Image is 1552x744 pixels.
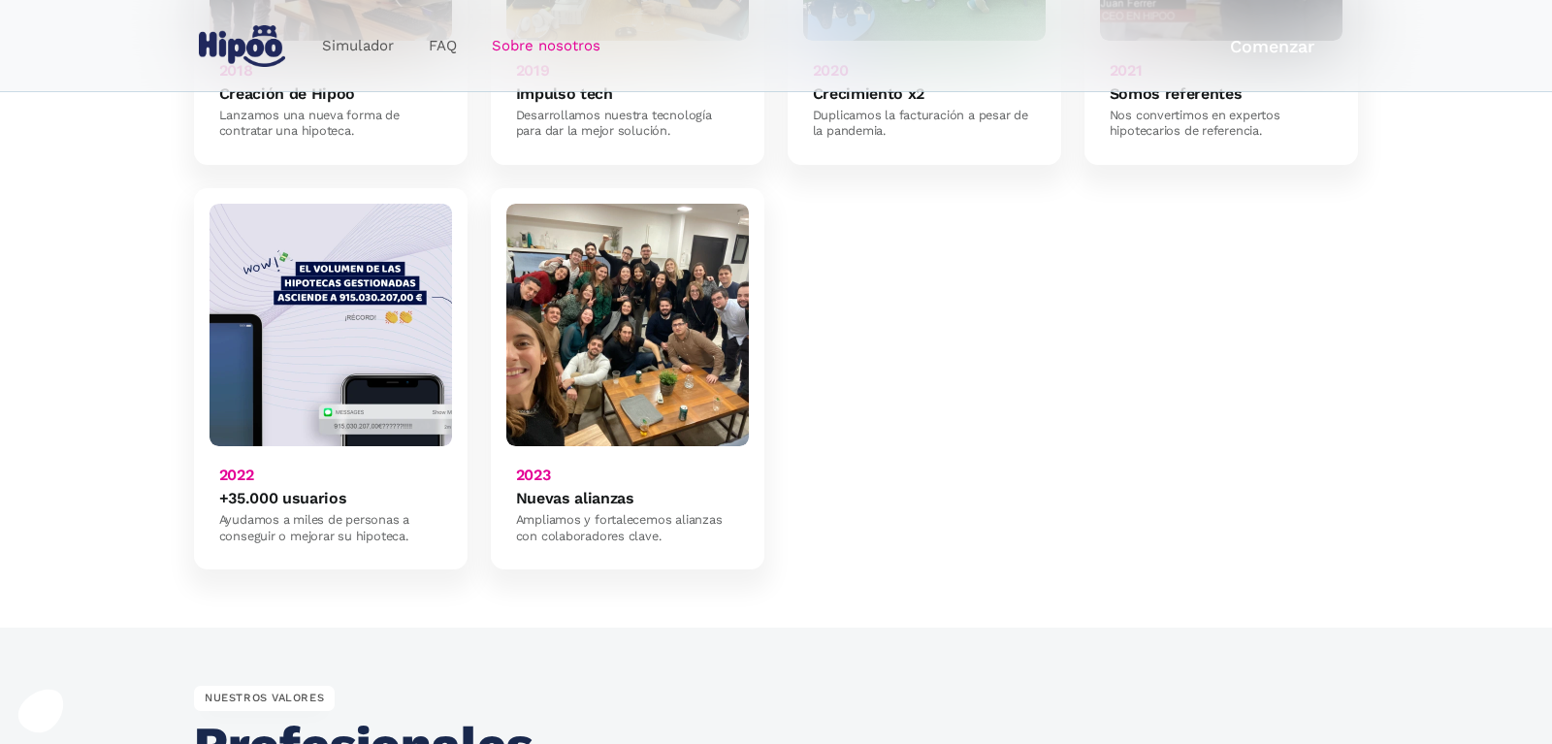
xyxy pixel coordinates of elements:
h6: 2023 [516,466,551,484]
div: Duplicamos la facturación a pesar de la pandemia. [813,108,1037,140]
div: Lanzamos una nueva forma de contratar una hipoteca. [219,108,443,140]
h6: 2022 [219,466,254,484]
h6: Somos referentes [1110,84,1243,103]
h6: Crecimiento x2 [813,84,925,103]
h6: +35.000 usuarios [219,489,347,507]
a: Comenzar [1186,23,1358,69]
a: home [194,17,289,75]
div: Ampliamos y fortalecemos alianzas con colaboradores clave. [516,512,740,544]
div: Nos convertimos en expertos hipotecarios de referencia. [1110,108,1334,140]
div: Desarrollamos nuestra tecnología para dar la mejor solución. [516,108,740,140]
a: Simulador [305,27,411,65]
a: FAQ [411,27,474,65]
h6: Impulso tech [516,84,613,103]
h6: Nuevas alianzas [516,489,634,507]
div: NUESTROS VALORES [194,686,335,711]
div: Ayudamos a miles de personas a conseguir o mejorar su hipoteca. [219,512,443,544]
a: Sobre nosotros [474,27,618,65]
h6: Creación de Hipoo [219,84,356,103]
